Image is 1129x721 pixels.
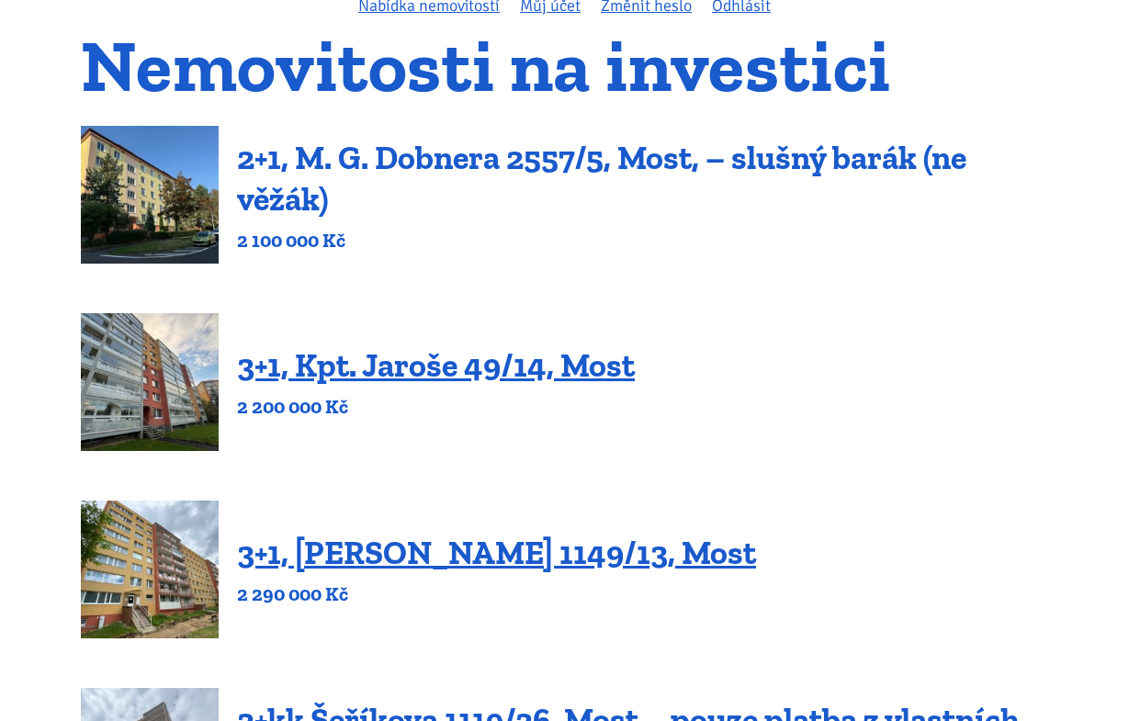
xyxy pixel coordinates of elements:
p: 2 290 000 Kč [237,581,756,607]
h1: Nemovitosti na investici [81,35,1048,96]
a: 2+1, M. G. Dobnera 2557/5, Most, – slušný barák (ne věžák) [237,138,966,219]
a: 3+1, [PERSON_NAME] 1149/13, Most [237,533,756,572]
p: 2 200 000 Kč [237,394,635,420]
a: 3+1, Kpt. Jaroše 49/14, Most [237,345,635,385]
p: 2 100 000 Kč [237,228,1048,253]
